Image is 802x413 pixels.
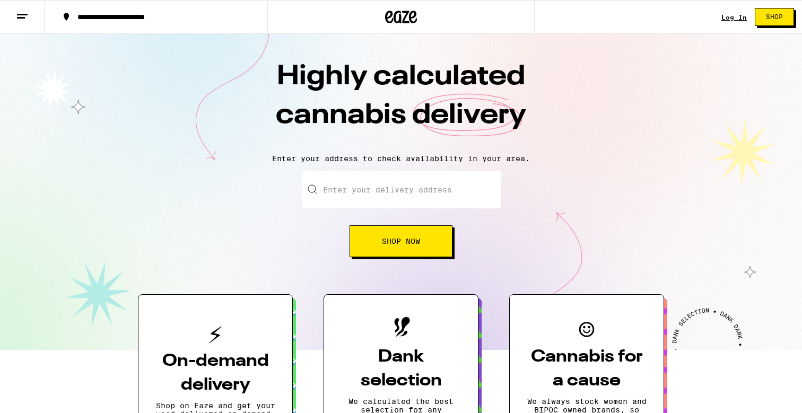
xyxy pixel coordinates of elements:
a: Shop [747,8,802,26]
h3: On-demand delivery [155,349,275,397]
button: Shop Now [350,225,452,257]
h3: Dank selection [341,345,461,393]
a: Log In [721,14,747,21]
span: Shop Now [382,238,420,245]
h3: Cannabis for a cause [527,345,647,393]
button: Shop [755,8,794,26]
input: Enter your delivery address [302,171,501,208]
h1: Highly calculated cannabis delivery [215,58,587,146]
p: Enter your address to check availability in your area. [11,154,791,163]
span: Shop [766,14,783,20]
